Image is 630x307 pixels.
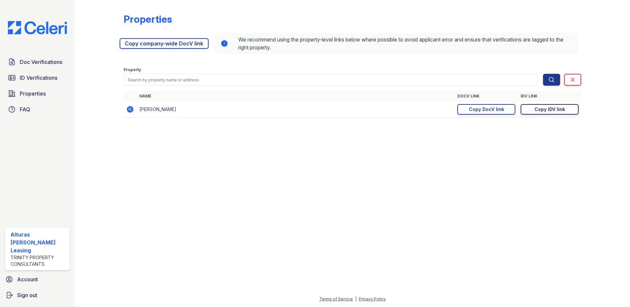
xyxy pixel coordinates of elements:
th: DocV Link [455,91,518,101]
a: Properties [5,87,70,100]
div: Copy IDV link [534,106,565,113]
td: [PERSON_NAME] [137,101,455,118]
span: Properties [20,90,46,98]
img: CE_Logo_Blue-a8612792a0a2168367f1c8372b55b34899dd931a85d93a1a3d3e32e68fde9ad4.png [3,21,72,34]
div: Alturas [PERSON_NAME] Leasing [11,231,67,254]
a: Doc Verifications [5,55,70,69]
span: Sign out [17,291,37,299]
th: Name [137,91,455,101]
div: Properties [124,13,172,25]
a: Copy IDV link [521,104,579,115]
div: We recommend using the property-level links below where possible to avoid applicant error and ens... [215,33,579,54]
div: | [355,296,357,301]
label: Property [124,67,141,72]
a: FAQ [5,103,70,116]
input: Search by property name or address [124,74,538,86]
div: Copy DocV link [469,106,504,113]
a: Terms of Service [319,296,353,301]
a: Privacy Policy [359,296,386,301]
span: ID Verifications [20,74,57,82]
span: FAQ [20,105,30,113]
div: Trinity Property Consultants [11,254,67,267]
span: Doc Verifications [20,58,62,66]
a: Copy company-wide DocV link [120,38,209,49]
a: Account [3,273,72,286]
span: Account [17,275,38,283]
th: IDV Link [518,91,581,101]
a: Sign out [3,289,72,302]
a: ID Verifications [5,71,70,84]
a: Copy DocV link [457,104,515,115]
